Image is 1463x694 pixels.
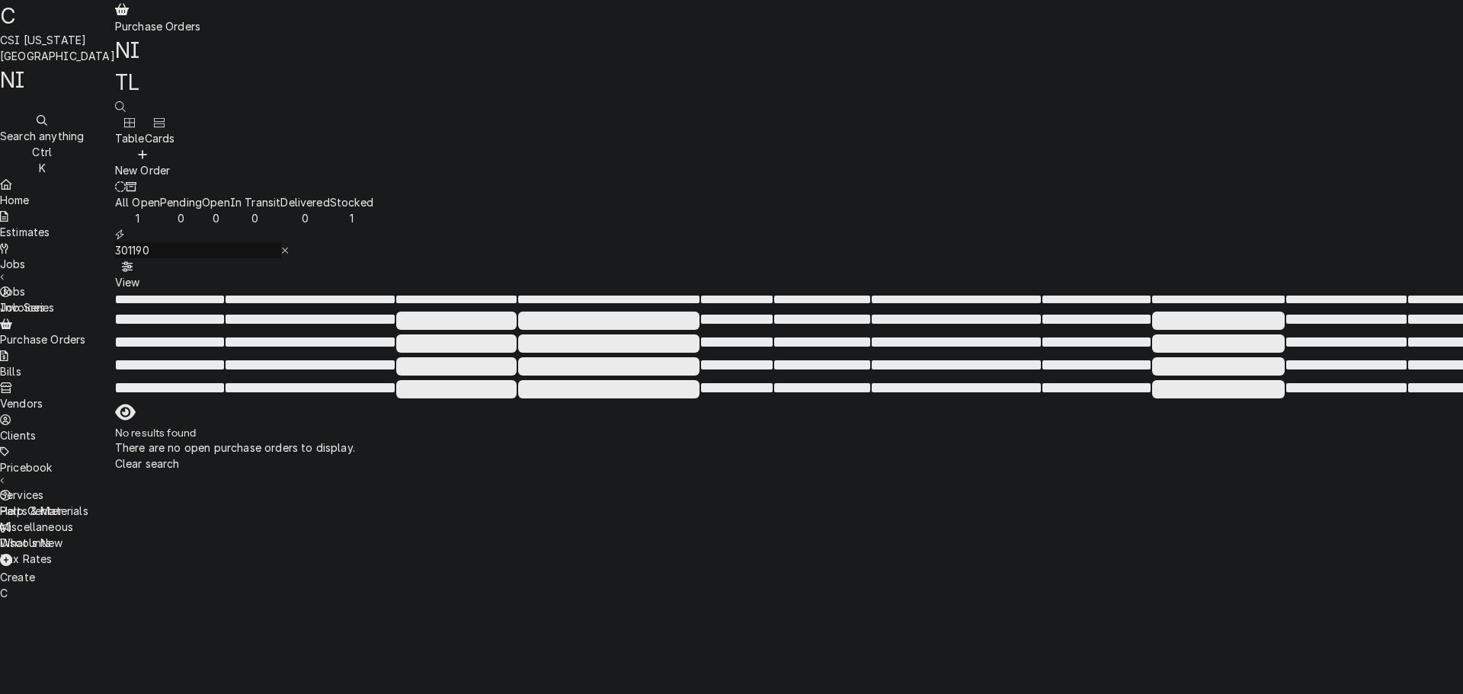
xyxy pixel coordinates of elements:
div: In Transit [230,194,281,210]
span: ‌ [1042,383,1151,392]
span: ‌ [1286,337,1407,347]
button: New Order [115,146,170,178]
div: Open [202,194,230,210]
div: Pending [160,194,202,210]
span: ‌ [1152,296,1285,303]
span: ‌ [396,357,517,376]
button: Open search [115,98,126,114]
span: ‌ [518,357,699,376]
span: ‌ [226,360,395,369]
span: ‌ [1152,357,1285,376]
span: ‌ [116,315,224,324]
span: ‌ [1042,315,1151,324]
span: ‌ [396,312,517,330]
span: ‌ [774,296,870,303]
span: ‌ [396,380,517,398]
button: View [115,258,140,290]
div: 1 [330,210,373,226]
span: ‌ [226,337,395,347]
span: ‌ [226,383,395,392]
span: ‌ [396,296,517,303]
span: ‌ [1286,315,1407,324]
span: ‌ [518,296,699,303]
div: 0 [202,210,230,226]
div: 0 [230,210,281,226]
span: ‌ [872,337,1041,347]
span: ‌ [1152,334,1285,353]
span: ‌ [1152,312,1285,330]
span: New Order [115,164,170,177]
div: Stocked [330,194,373,210]
span: ‌ [116,337,224,347]
div: Delivered [280,194,329,210]
div: Cards [145,130,175,146]
span: Purchase Orders [115,20,200,33]
span: ‌ [701,360,773,369]
div: 1 [115,210,160,226]
span: ‌ [226,315,395,324]
span: ‌ [116,360,224,369]
span: ‌ [872,315,1041,324]
span: ‌ [701,296,773,303]
span: K [39,162,46,174]
span: ‌ [518,334,699,353]
div: 0 [160,210,202,226]
span: ‌ [774,315,870,324]
span: ‌ [774,360,870,369]
span: ‌ [872,296,1041,303]
div: All Open [115,194,160,210]
span: ‌ [116,296,224,303]
span: View [115,276,140,289]
span: ‌ [396,334,517,353]
span: ‌ [872,360,1041,369]
span: ‌ [226,296,395,303]
span: Ctrl [32,146,52,158]
span: ‌ [1286,360,1407,369]
span: ‌ [872,383,1041,392]
span: ‌ [701,315,773,324]
span: ‌ [1042,360,1151,369]
span: Clear search [115,457,180,470]
span: ‌ [518,312,699,330]
span: ‌ [701,383,773,392]
span: ‌ [701,337,773,347]
button: Erase input [281,242,290,258]
span: ‌ [518,380,699,398]
span: ‌ [1286,296,1407,303]
span: ‌ [1042,337,1151,347]
div: 0 [280,210,329,226]
span: ‌ [774,383,870,392]
span: ‌ [1286,383,1407,392]
input: Keyword search [115,242,281,258]
button: Clear search [115,456,180,472]
span: ‌ [1042,296,1151,303]
div: Table [115,130,145,146]
span: ‌ [1152,380,1285,398]
span: ‌ [116,383,224,392]
span: ‌ [774,337,870,347]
